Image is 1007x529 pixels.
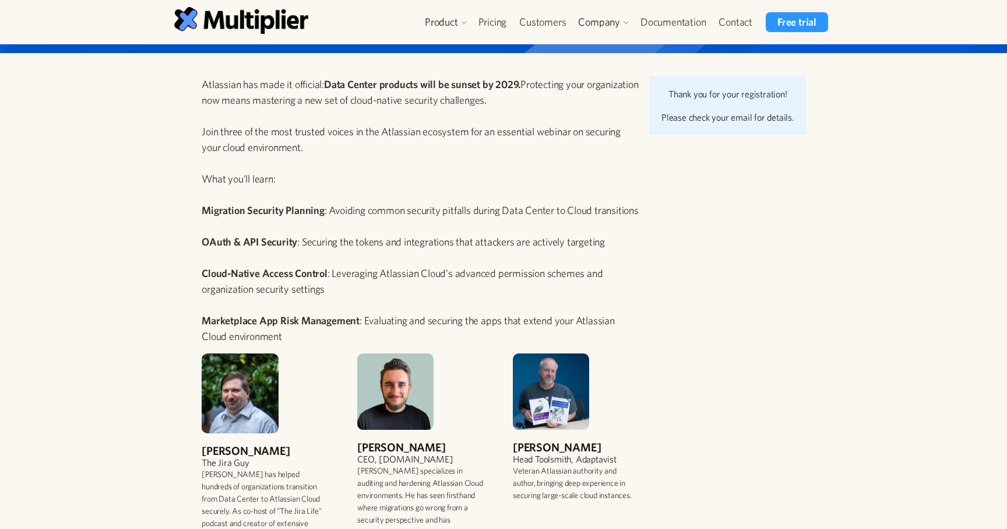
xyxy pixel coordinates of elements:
div: Company [578,15,620,29]
strong: Marketplace App Risk Management [202,314,360,327]
div: [PERSON_NAME] [202,445,329,457]
strong: OAuth & API Security [202,236,297,248]
p: Atlassian has made it official: Protecting your organization now means mastering a new set of clo... [202,76,640,344]
div: Thank you for your registration! Please check your email for details. [661,88,794,123]
a: Documentation [634,12,712,32]
div: Product [419,12,472,32]
div: Security Webinar success [650,76,806,135]
div: [PERSON_NAME] [513,442,640,453]
div: The Jira Guy [202,457,329,468]
div: CEO, [DOMAIN_NAME] [357,453,485,465]
a: Pricing [472,12,513,32]
strong: Cloud-Native Access Control [202,267,328,279]
a: Customers [513,12,572,32]
div: [PERSON_NAME] [357,442,485,453]
div: Company [572,12,634,32]
strong: Migration Security Planning [202,204,325,216]
p: Veteran Atlassian authority and author, bringing deep experience in securing large-scale cloud in... [513,465,640,502]
a: Contact [712,12,759,32]
div: Head Toolsmith, Adaptavist [513,453,640,465]
div: Product [425,15,458,29]
strong: Data Center products will be sunset by 2029. [324,78,520,90]
a: Free trial [766,12,828,32]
